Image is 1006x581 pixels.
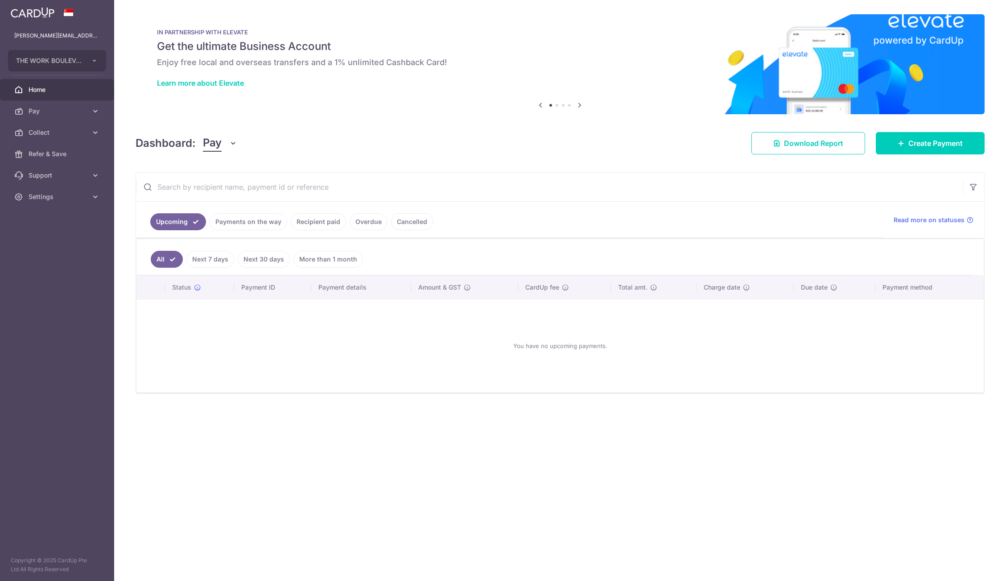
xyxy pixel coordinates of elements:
a: Download Report [751,132,865,154]
span: Collect [29,128,87,137]
img: CardUp [11,7,54,18]
span: Pay [29,107,87,116]
a: Overdue [350,213,388,230]
span: Status [172,283,191,292]
p: IN PARTNERSHIP WITH ELEVATE [157,29,963,36]
button: Pay [203,135,237,152]
h6: Enjoy free local and overseas transfers and a 1% unlimited Cashback Card! [157,57,963,68]
a: Recipient paid [291,213,346,230]
th: Payment ID [234,276,311,299]
span: Pay [203,135,222,152]
span: Support [29,171,87,180]
th: Payment method [875,276,984,299]
th: Payment details [311,276,411,299]
span: THE WORK BOULEVARD PTE. LTD. [16,56,82,65]
a: Cancelled [391,213,433,230]
span: Charge date [704,283,740,292]
h5: Get the ultimate Business Account [157,39,963,54]
span: Read more on statuses [894,216,965,224]
span: Home [29,85,87,94]
a: Next 30 days [238,251,290,268]
p: [PERSON_NAME][EMAIL_ADDRESS][PERSON_NAME][DOMAIN_NAME] [14,31,100,40]
span: Amount & GST [418,283,461,292]
span: Due date [801,283,828,292]
img: Renovation banner [136,14,985,114]
span: Create Payment [908,138,963,149]
h4: Dashboard: [136,135,196,151]
a: Learn more about Elevate [157,79,244,87]
span: Refer & Save [29,149,87,158]
a: Upcoming [150,213,206,230]
button: THE WORK BOULEVARD PTE. LTD. [8,50,106,71]
a: More than 1 month [293,251,363,268]
a: Read more on statuses [894,216,973,224]
input: Search by recipient name, payment id or reference [136,173,963,201]
a: Create Payment [876,132,985,154]
a: Payments on the way [210,213,287,230]
span: Settings [29,192,87,201]
span: Total amt. [618,283,647,292]
a: Next 7 days [186,251,234,268]
div: You have no upcoming payments. [147,307,973,385]
a: All [151,251,183,268]
span: Download Report [784,138,843,149]
span: CardUp fee [525,283,559,292]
